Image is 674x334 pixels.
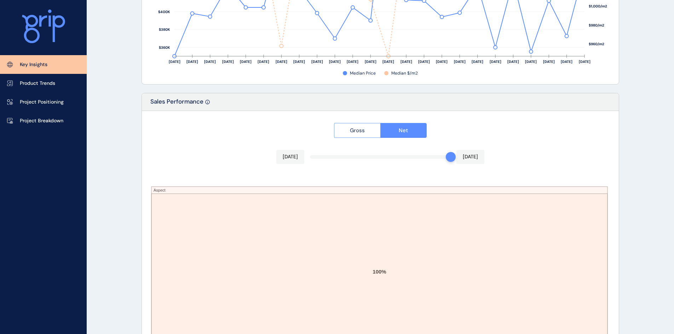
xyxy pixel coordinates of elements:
[20,61,47,68] p: Key Insights
[589,23,604,28] text: $980/m2
[463,153,478,160] p: [DATE]
[150,98,203,111] p: Sales Performance
[391,70,418,76] span: Median $/m2
[283,153,298,160] p: [DATE]
[20,80,55,87] p: Product Trends
[380,123,427,138] button: Net
[399,127,408,134] span: Net
[20,99,64,106] p: Project Positioning
[350,70,376,76] span: Median Price
[350,127,365,134] span: Gross
[589,4,607,8] text: $1,000/m2
[20,117,63,124] p: Project Breakdown
[334,123,380,138] button: Gross
[589,42,604,46] text: $960/m2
